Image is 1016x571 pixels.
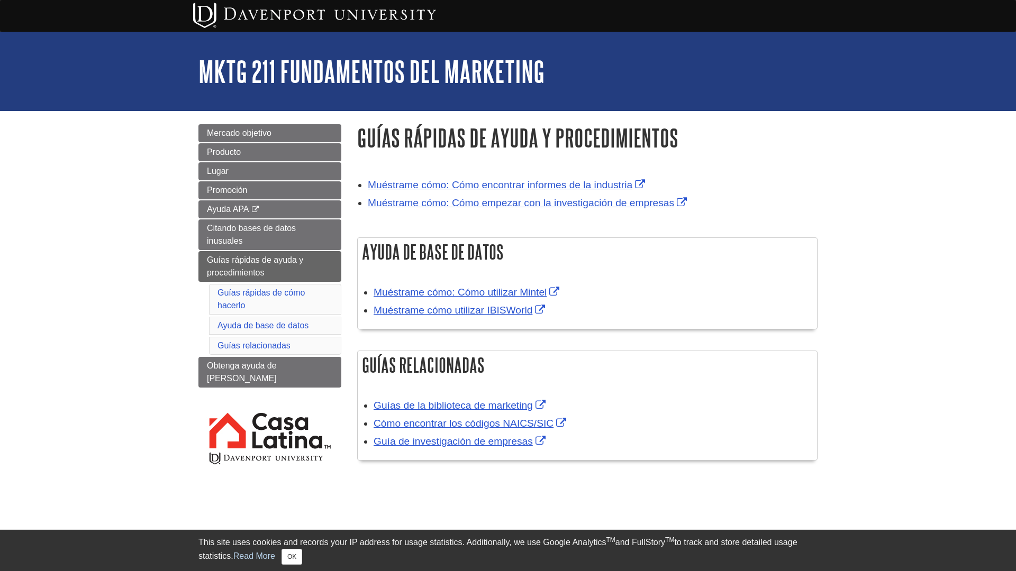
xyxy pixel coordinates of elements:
sup: TM [665,536,674,544]
span: Mercado objetivo [207,128,271,137]
div: Guide Page Menu [198,124,341,484]
button: Close [282,549,302,565]
span: Citando bases de datos inusuales [207,224,296,245]
a: Guías relacionadas [217,341,291,350]
span: Producto [207,148,241,156]
a: Producto [198,143,341,161]
a: Link opens in new window [374,287,562,298]
sup: TM [606,536,615,544]
a: Guías rápidas de cómo hacerlo [217,288,305,310]
a: Link opens in new window [374,400,548,411]
a: Link opens in new window [374,305,548,316]
span: Promoción [207,186,247,195]
h1: Guías rápidas de ayuda y procedimientos [357,124,818,151]
span: Guías rápidas de ayuda y procedimientos [207,255,303,277]
a: Link opens in new window [368,197,690,208]
a: Mercado objetivo [198,124,341,142]
a: Ayuda de base de datos [217,321,309,330]
a: Link opens in new window [368,179,648,190]
a: Lugar [198,162,341,180]
h2: Guías relacionadas [358,351,817,379]
a: Guías rápidas de ayuda y procedimientos [198,251,341,282]
span: Obtenga ayuda de [PERSON_NAME] [207,361,277,383]
span: Lugar [207,167,229,176]
img: Davenport University [193,3,436,28]
a: Link opens in new window [374,436,548,447]
a: Link opens in new window [374,418,569,429]
i: This link opens in a new window [251,206,260,213]
a: MKTG 211 Fundamentos del marketing [198,55,545,88]
a: Ayuda APA [198,200,341,218]
div: This site uses cookies and records your IP address for usage statistics. Additionally, we use Goo... [198,536,818,565]
a: Obtenga ayuda de [PERSON_NAME] [198,357,341,388]
a: Promoción [198,181,341,199]
span: Ayuda APA [207,205,249,214]
a: Citando bases de datos inusuales [198,219,341,250]
h2: Ayuda de base de datos [358,238,817,266]
a: Read More [233,551,275,560]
